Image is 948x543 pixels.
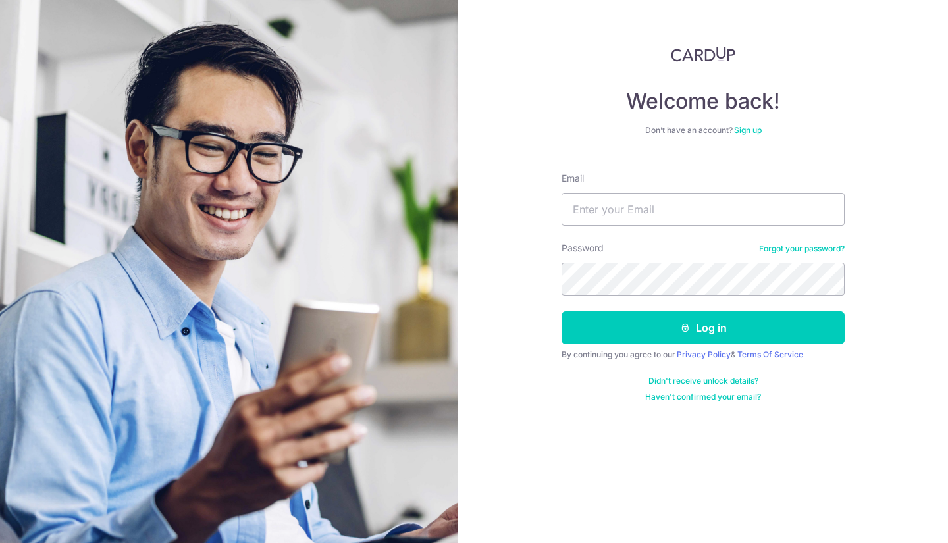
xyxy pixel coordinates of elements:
input: Enter your Email [562,193,845,226]
h4: Welcome back! [562,88,845,115]
a: Sign up [734,125,762,135]
button: Log in [562,311,845,344]
a: Didn't receive unlock details? [648,376,758,386]
a: Terms Of Service [737,349,803,359]
label: Email [562,172,584,185]
div: Don’t have an account? [562,125,845,136]
a: Forgot your password? [759,244,845,254]
div: By continuing you agree to our & [562,349,845,360]
img: CardUp Logo [671,46,735,62]
a: Haven't confirmed your email? [645,392,761,402]
a: Privacy Policy [677,349,731,359]
label: Password [562,242,604,255]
